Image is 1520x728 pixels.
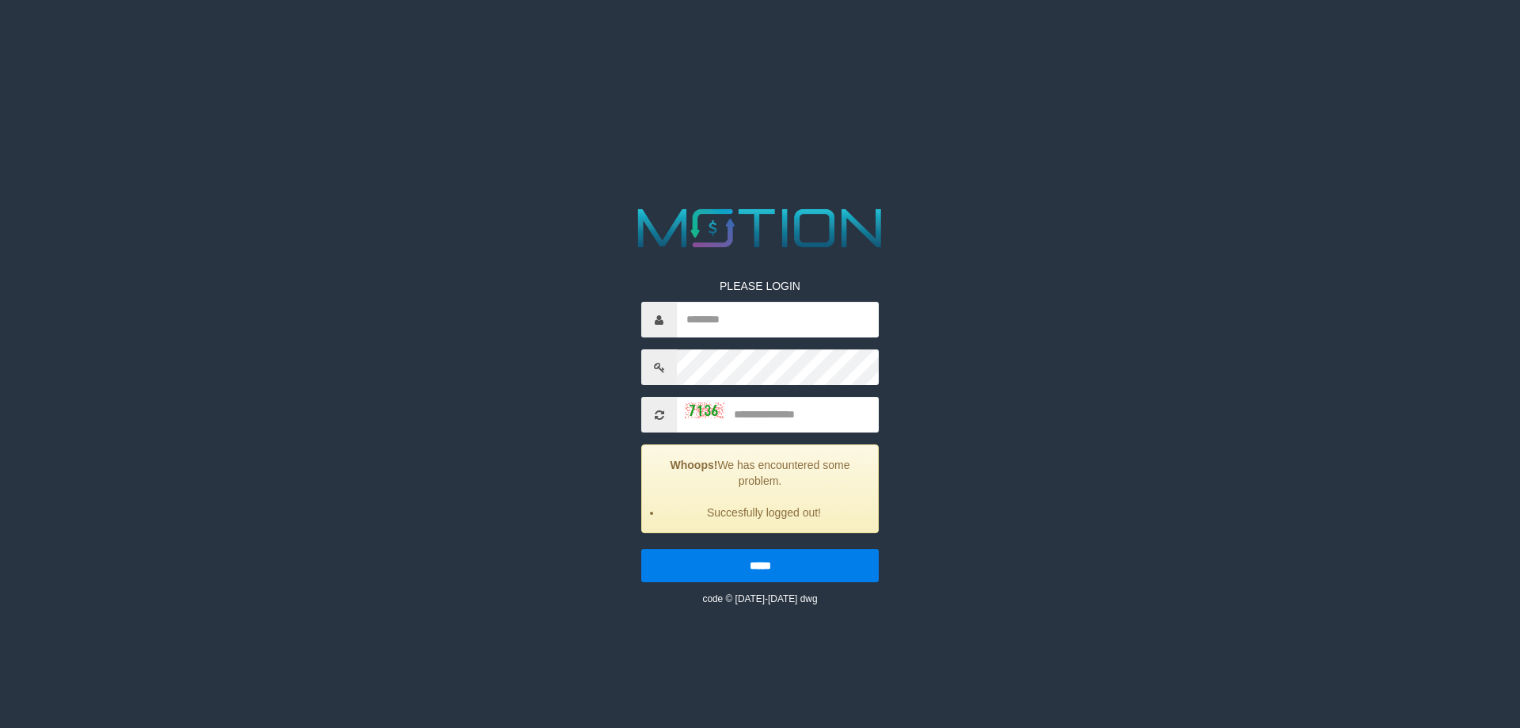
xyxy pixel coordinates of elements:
[685,402,724,418] img: captcha
[641,278,879,294] p: PLEASE LOGIN
[671,459,718,471] strong: Whoops!
[627,202,893,254] img: MOTION_logo.png
[662,505,866,520] li: Succesfully logged out!
[641,444,879,533] div: We has encountered some problem.
[702,593,817,604] small: code © [DATE]-[DATE] dwg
